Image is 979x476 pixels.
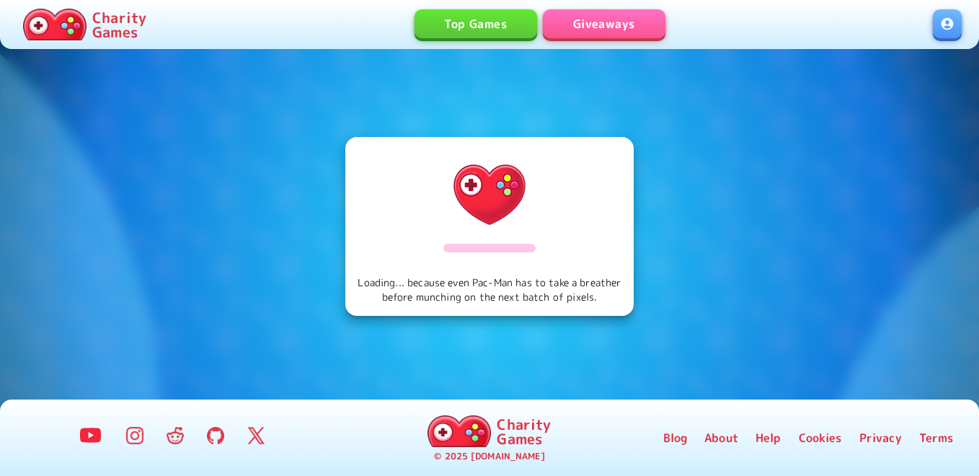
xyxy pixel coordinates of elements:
img: Reddit Logo [167,427,184,444]
p: © 2025 [DOMAIN_NAME] [434,450,544,464]
a: Terms [919,429,954,446]
a: Top Games [415,9,537,38]
a: Help [756,429,781,446]
img: GitHub Logo [207,427,224,444]
a: Giveaways [543,9,665,38]
p: Charity Games [92,10,146,39]
a: Privacy [859,429,902,446]
a: About [704,429,738,446]
a: Charity Games [422,413,557,450]
img: Charity.Games [428,415,491,447]
img: Instagram Logo [126,427,143,444]
a: Blog [663,429,688,446]
p: Charity Games [497,417,551,446]
a: Charity Games [17,6,152,43]
img: Twitter Logo [247,427,265,444]
a: Cookies [799,429,842,446]
img: Charity.Games [23,9,87,40]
